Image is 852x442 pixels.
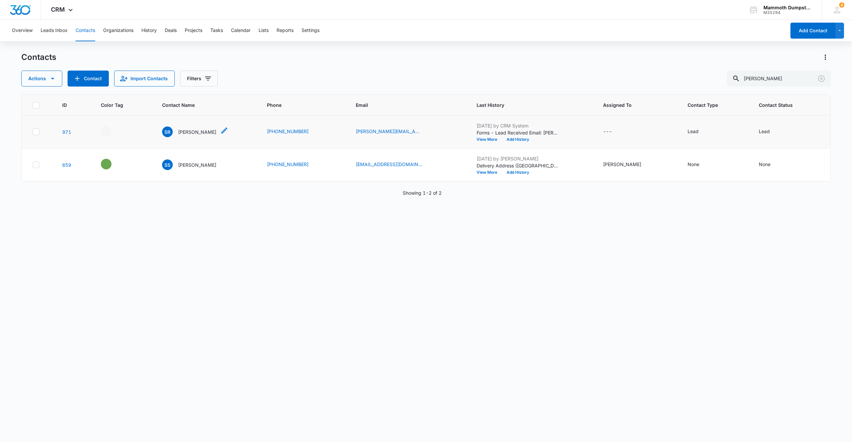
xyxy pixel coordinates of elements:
button: Organizations [103,20,133,41]
input: Search Contacts [727,71,831,87]
div: Email - shane.r.skinner@gmail.com - Select to Edit Field [356,128,434,136]
span: Last History [477,102,577,109]
div: Phone - (605) 351-9311 - Select to Edit Field [267,128,320,136]
button: Add History [502,170,534,174]
button: Tasks [210,20,223,41]
button: View More [477,137,502,141]
div: account name [763,5,812,10]
button: Overview [12,20,33,41]
button: Import Contacts [114,71,175,87]
button: Add Contact [790,23,835,39]
button: Leads Inbox [41,20,68,41]
button: View More [477,170,502,174]
div: Contact Status - None - Select to Edit Field [759,161,782,169]
p: Delivery Address ([GEOGRAPHIC_DATA]) changed to [STREET_ADDRESS]. [477,162,560,169]
div: - - Select to Edit Field [101,126,123,136]
div: None [759,161,770,168]
button: Add Contact [68,71,109,87]
div: Contact Status - Lead - Select to Edit Field [759,128,782,136]
button: Actions [820,52,831,63]
h1: Contacts [21,52,56,62]
span: Assigned To [603,102,662,109]
span: Contact Status [759,102,810,109]
div: Contact Name - Shane Skinner - Select to Edit Field [162,159,228,170]
button: Reports [277,20,294,41]
div: Lead [759,128,770,135]
div: - - Select to Edit Field [101,159,123,169]
button: Settings [302,20,319,41]
span: Email [356,102,451,109]
a: [EMAIL_ADDRESS][DOMAIN_NAME] [356,161,422,168]
div: account id [763,10,812,15]
div: Assigned To - Bryan McCartney - Select to Edit Field [603,161,653,169]
button: Lists [259,20,269,41]
div: Phone - (605) 351-9311 - Select to Edit Field [267,161,320,169]
button: Contacts [76,20,95,41]
button: Actions [21,71,62,87]
button: Deals [165,20,177,41]
button: Calendar [231,20,251,41]
a: [PHONE_NUMBER] [267,161,309,168]
div: Contact Type - Lead - Select to Edit Field [688,128,711,136]
div: --- [603,128,612,136]
span: 4 [839,2,844,8]
div: [PERSON_NAME] [603,161,641,168]
div: notifications count [839,2,844,8]
button: Projects [185,20,202,41]
span: SR [162,126,173,137]
a: [PHONE_NUMBER] [267,128,309,135]
p: [DATE] by [PERSON_NAME] [477,155,560,162]
p: Forms - Lead Received Email: [PERSON_NAME][EMAIL_ADDRESS][PERSON_NAME][DOMAIN_NAME] Phone: [PHONE... [477,129,560,136]
button: Add History [502,137,534,141]
a: Navigate to contact details page for Shane Skinner [62,162,71,168]
span: Phone [267,102,330,109]
p: Showing 1-2 of 2 [403,189,442,196]
a: Navigate to contact details page for Shane R Skinner [62,129,71,135]
p: [DATE] by CRM System [477,122,560,129]
div: Email - skinner1125@hotmail.com - Select to Edit Field [356,161,434,169]
span: Contact Name [162,102,241,109]
p: [PERSON_NAME] [178,161,216,168]
a: [PERSON_NAME][EMAIL_ADDRESS][PERSON_NAME][DOMAIN_NAME] [356,128,422,135]
span: CRM [51,6,65,13]
span: Contact Type [688,102,733,109]
button: History [141,20,157,41]
span: SS [162,159,173,170]
div: Lead [688,128,699,135]
div: Contact Type - None - Select to Edit Field [688,161,711,169]
div: Assigned To - - Select to Edit Field [603,128,624,136]
span: ID [62,102,75,109]
div: None [688,161,699,168]
button: Clear [816,73,827,84]
span: Color Tag [101,102,136,109]
div: Contact Name - Shane R Skinner - Select to Edit Field [162,126,228,137]
button: Filters [180,71,218,87]
p: [PERSON_NAME] [178,128,216,135]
